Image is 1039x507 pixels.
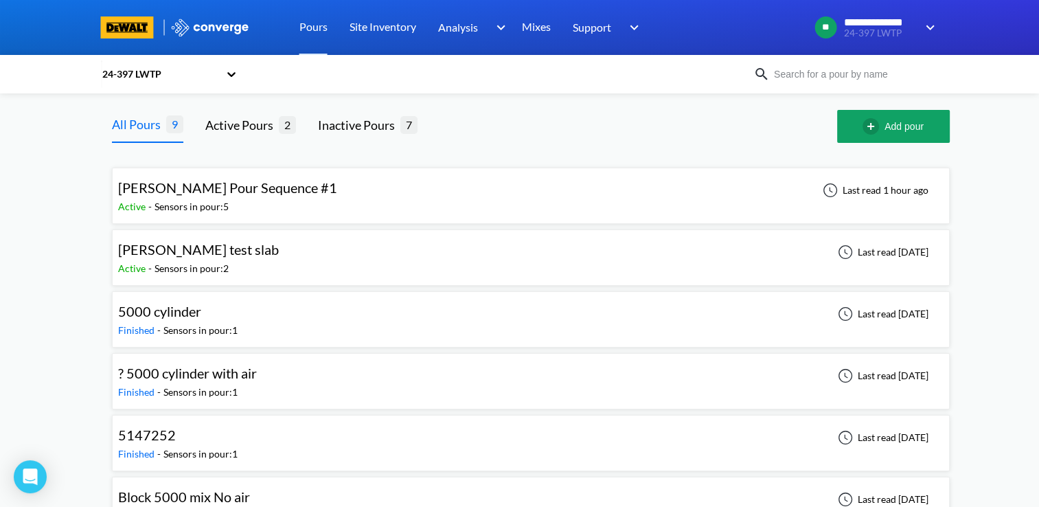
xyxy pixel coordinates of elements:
span: - [148,201,155,212]
span: - [157,386,163,398]
div: Active Pours [205,115,279,135]
div: Last read 1 hour ago [815,182,933,199]
span: Active [118,262,148,274]
span: 7 [400,116,418,133]
div: Last read [DATE] [830,368,933,384]
div: Sensors in pour: 5 [155,199,229,214]
div: Sensors in pour: 1 [163,447,238,462]
div: Sensors in pour: 1 [163,385,238,400]
div: Open Intercom Messenger [14,460,47,493]
div: Sensors in pour: 2 [155,261,229,276]
span: - [157,324,163,336]
a: [PERSON_NAME] Pour Sequence #1Active-Sensors in pour:5Last read 1 hour ago [112,183,950,195]
div: Last read [DATE] [830,429,933,446]
div: 24-397 LWTP [101,67,219,82]
span: Block 5000 mix No air [118,488,250,505]
img: logo_ewhite.svg [170,19,250,36]
span: Finished [118,324,157,336]
img: downArrow.svg [488,19,510,36]
a: Block 5000 mix No airFinished-Sensors in pour:1Last read [DATE] [112,493,950,504]
img: icon-search.svg [753,66,770,82]
span: ? 5000 cylinder with air [118,365,257,381]
div: Last read [DATE] [830,244,933,260]
a: [PERSON_NAME] test slabActive-Sensors in pour:2Last read [DATE] [112,245,950,257]
span: [PERSON_NAME] Pour Sequence #1 [118,179,337,196]
a: 5000 cylinderFinished-Sensors in pour:1Last read [DATE] [112,307,950,319]
input: Search for a pour by name [770,67,936,82]
div: Last read [DATE] [830,306,933,322]
a: branding logo [101,16,170,38]
div: All Pours [112,115,166,134]
span: 24-397 LWTP [844,28,917,38]
span: Active [118,201,148,212]
span: - [148,262,155,274]
img: branding logo [101,16,154,38]
span: 9 [166,115,183,133]
div: Inactive Pours [318,115,400,135]
span: Finished [118,448,157,460]
span: [PERSON_NAME] test slab [118,241,279,258]
a: 5147252Finished-Sensors in pour:1Last read [DATE] [112,431,950,442]
span: - [157,448,163,460]
span: 2 [279,116,296,133]
img: downArrow.svg [917,19,939,36]
img: downArrow.svg [621,19,643,36]
a: ? 5000 cylinder with airFinished-Sensors in pour:1Last read [DATE] [112,369,950,381]
button: Add pour [837,110,950,143]
img: add-circle-outline.svg [863,118,884,135]
span: Finished [118,386,157,398]
div: Sensors in pour: 1 [163,323,238,338]
span: Support [573,19,611,36]
span: 5147252 [118,427,176,443]
span: 5000 cylinder [118,303,201,319]
span: Analysis [438,19,478,36]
